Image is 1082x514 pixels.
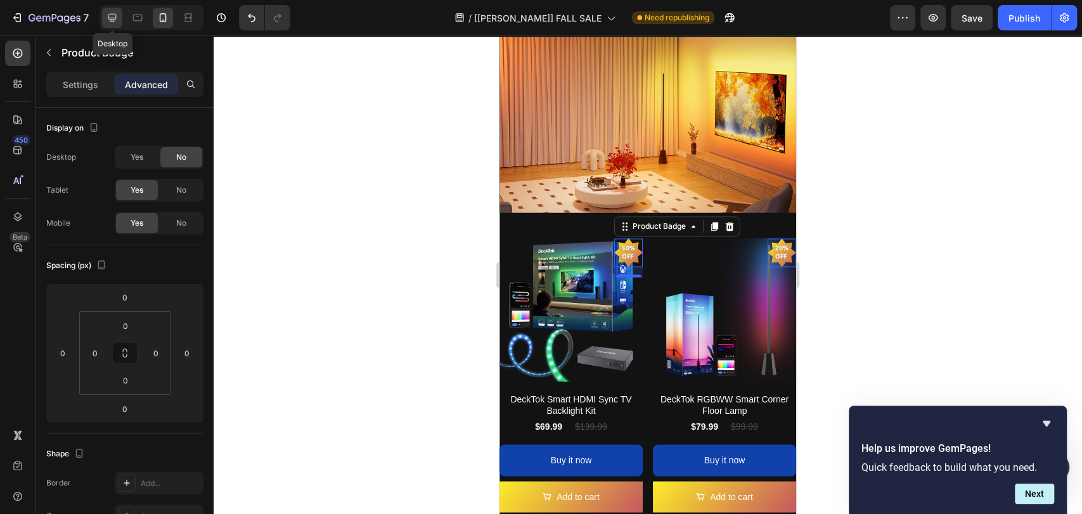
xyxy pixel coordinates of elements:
p: Quick feedback to build what you need. [861,461,1054,473]
p: Advanced [125,78,168,91]
div: Border [46,477,71,489]
button: Hide survey [1039,416,1054,431]
div: Publish [1008,11,1040,25]
span: Save [962,13,982,23]
span: Yes [131,151,143,163]
span: Yes [131,217,143,229]
button: Save [951,5,993,30]
span: No [176,151,186,163]
iframe: To enrich screen reader interactions, please activate Accessibility in Grammarly extension settings [499,35,796,514]
button: Next question [1015,484,1054,504]
span: Yes [131,184,143,196]
div: Add... [141,478,200,489]
span: [[PERSON_NAME]] FALL SALE [474,11,602,25]
div: Undo/Redo [239,5,290,30]
input: 0 [53,344,72,363]
div: Help us improve GemPages! [861,416,1054,504]
span: / [468,11,472,25]
div: Mobile [46,217,70,229]
div: Spacing (px) [46,257,109,274]
input: 0px [86,344,105,363]
span: No [176,184,186,196]
input: 0 [177,344,196,363]
div: Shape [46,446,87,463]
p: 7 [83,10,89,25]
button: 7 [5,5,94,30]
div: Display on [46,120,101,137]
input: 0px [113,316,138,335]
div: Tablet [46,184,68,196]
span: No [176,217,186,229]
input: 0px [146,344,165,363]
div: Desktop [46,151,76,163]
p: Product Badge [61,45,198,60]
input: 0px [113,371,138,390]
div: Beta [10,232,30,242]
h2: Help us improve GemPages! [861,441,1054,456]
div: 450 [12,135,30,145]
button: Publish [998,5,1051,30]
input: 0 [112,399,138,418]
input: 0 [112,288,138,307]
span: Need republishing [645,12,709,23]
p: Settings [63,78,98,91]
